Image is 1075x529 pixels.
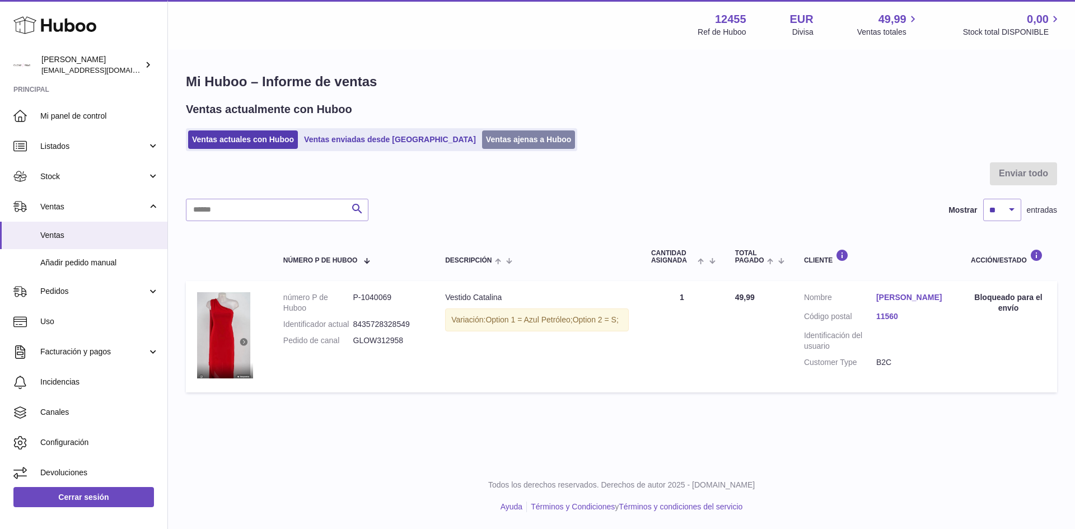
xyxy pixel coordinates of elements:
span: Cantidad ASIGNADA [651,250,695,264]
a: Ventas enviadas desde [GEOGRAPHIC_DATA] [300,130,480,149]
div: Divisa [792,27,814,38]
div: Variación: [445,308,629,331]
a: [PERSON_NAME] [876,292,948,303]
img: pedidos@glowrias.com [13,57,30,73]
h1: Mi Huboo – Informe de ventas [186,73,1057,91]
span: Ventas [40,230,159,241]
a: Cerrar sesión [13,487,154,507]
dd: P-1040069 [353,292,423,313]
strong: EUR [790,12,814,27]
div: Vestido Catalina [445,292,629,303]
a: 49,99 Ventas totales [857,12,919,38]
span: Uso [40,316,159,327]
span: 49,99 [735,293,755,302]
span: [EMAIL_ADDRESS][DOMAIN_NAME] [41,65,165,74]
span: Ventas totales [857,27,919,38]
dt: Identificación del usuario [804,330,876,352]
p: Todos los derechos reservados. Derechos de autor 2025 - [DOMAIN_NAME] [177,480,1066,490]
span: Configuración [40,437,159,448]
div: [PERSON_NAME] [41,54,142,76]
strong: 12455 [715,12,746,27]
dd: 8435728328549 [353,319,423,330]
div: Cliente [804,249,948,264]
span: entradas [1027,205,1057,216]
dt: Identificador actual [283,319,353,330]
span: Total pagado [735,250,764,264]
a: Ayuda [501,502,522,511]
span: Facturación y pagos [40,347,147,357]
span: Stock total DISPONIBLE [963,27,1062,38]
span: Stock [40,171,147,182]
span: Descripción [445,257,492,264]
span: Ventas [40,202,147,212]
div: Ref de Huboo [698,27,746,38]
span: Option 2 = S; [573,315,619,324]
span: Canales [40,407,159,418]
dt: Pedido de canal [283,335,353,346]
a: Ventas ajenas a Huboo [482,130,576,149]
dt: Nombre [804,292,876,306]
h2: Ventas actualmente con Huboo [186,102,352,117]
span: Incidencias [40,377,159,387]
dd: GLOW312958 [353,335,423,346]
span: Option 1 = Azul Petróleo; [485,315,572,324]
dt: número P de Huboo [283,292,353,313]
span: Añadir pedido manual [40,258,159,268]
dd: B2C [876,357,948,368]
div: Acción/Estado [971,249,1046,264]
span: 49,99 [878,12,906,27]
span: Mi panel de control [40,111,159,121]
div: Bloqueado para el envío [971,292,1046,313]
li: y [527,502,742,512]
img: 24049.jpg [197,292,253,378]
td: 1 [640,281,724,392]
dt: Código postal [804,311,876,325]
a: Términos y Condiciones [531,502,615,511]
span: Pedidos [40,286,147,297]
dt: Customer Type [804,357,876,368]
span: 0,00 [1027,12,1049,27]
a: 11560 [876,311,948,322]
span: número P de Huboo [283,257,357,264]
a: 0,00 Stock total DISPONIBLE [963,12,1062,38]
span: Devoluciones [40,467,159,478]
a: Ventas actuales con Huboo [188,130,298,149]
label: Mostrar [948,205,977,216]
span: Listados [40,141,147,152]
a: Términos y condiciones del servicio [619,502,742,511]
